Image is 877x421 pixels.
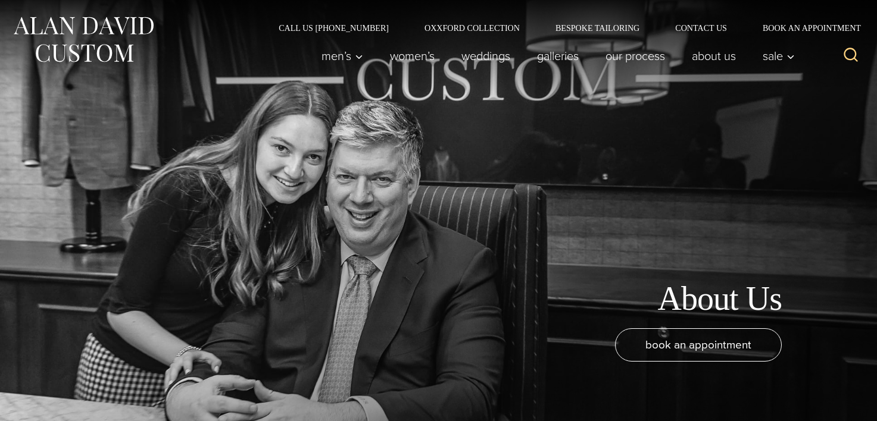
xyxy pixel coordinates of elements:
[261,24,865,32] nav: Secondary Navigation
[679,44,750,68] a: About Us
[592,44,679,68] a: Our Process
[657,24,745,32] a: Contact Us
[524,44,592,68] a: Galleries
[615,328,782,362] a: book an appointment
[377,44,448,68] a: Women’s
[322,50,363,62] span: Men’s
[645,336,751,353] span: book an appointment
[12,13,155,66] img: Alan David Custom
[538,24,657,32] a: Bespoke Tailoring
[763,50,795,62] span: Sale
[407,24,538,32] a: Oxxford Collection
[308,44,801,68] nav: Primary Navigation
[448,44,524,68] a: weddings
[837,42,865,70] button: View Search Form
[261,24,407,32] a: Call Us [PHONE_NUMBER]
[745,24,865,32] a: Book an Appointment
[657,279,782,319] h1: About Us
